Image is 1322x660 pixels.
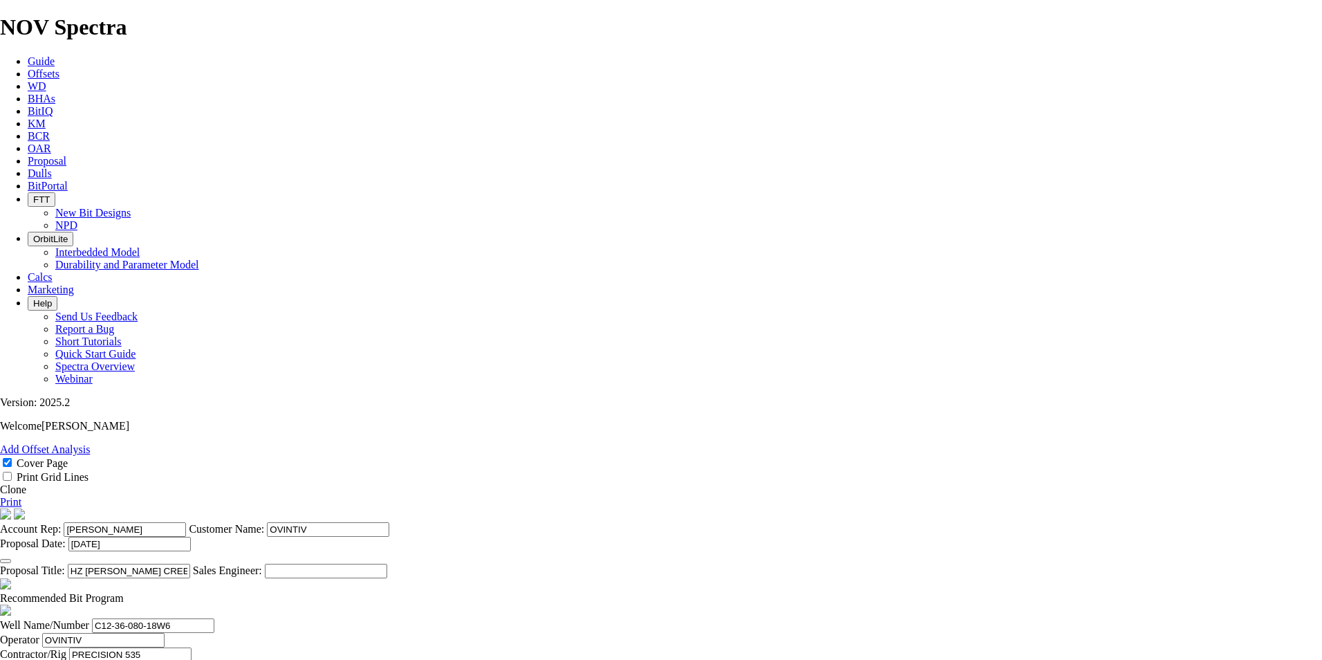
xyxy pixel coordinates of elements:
a: Report a Bug [55,323,114,335]
a: BHAs [28,93,55,104]
a: Send Us Feedback [55,311,138,322]
a: Spectra Overview [55,360,135,372]
label: Sales Engineer: [193,565,262,576]
button: OrbitLite [28,232,73,246]
a: Offsets [28,68,59,80]
span: [PERSON_NAME] [41,420,129,432]
a: Interbedded Model [55,246,140,258]
label: Cover Page [17,457,68,469]
label: Customer Name: [189,523,264,535]
span: OrbitLite [33,234,68,244]
button: Help [28,296,57,311]
a: Guide [28,55,55,67]
a: Calcs [28,271,53,283]
span: Help [33,298,52,309]
a: Dulls [28,167,52,179]
span: FTT [33,194,50,205]
a: WD [28,80,46,92]
button: FTT [28,192,55,207]
a: Short Tutorials [55,336,122,347]
a: BitPortal [28,180,68,192]
a: Proposal [28,155,66,167]
a: Webinar [55,373,93,385]
label: Print Grid Lines [17,471,89,483]
a: NPD [55,219,77,231]
img: cover-graphic.e5199e77.png [14,508,25,520]
a: BitIQ [28,105,53,117]
a: KM [28,118,46,129]
a: BCR [28,130,50,142]
a: OAR [28,143,51,154]
a: Marketing [28,284,74,295]
a: Quick Start Guide [55,348,136,360]
a: New Bit Designs [55,207,131,219]
a: Durability and Parameter Model [55,259,199,271]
